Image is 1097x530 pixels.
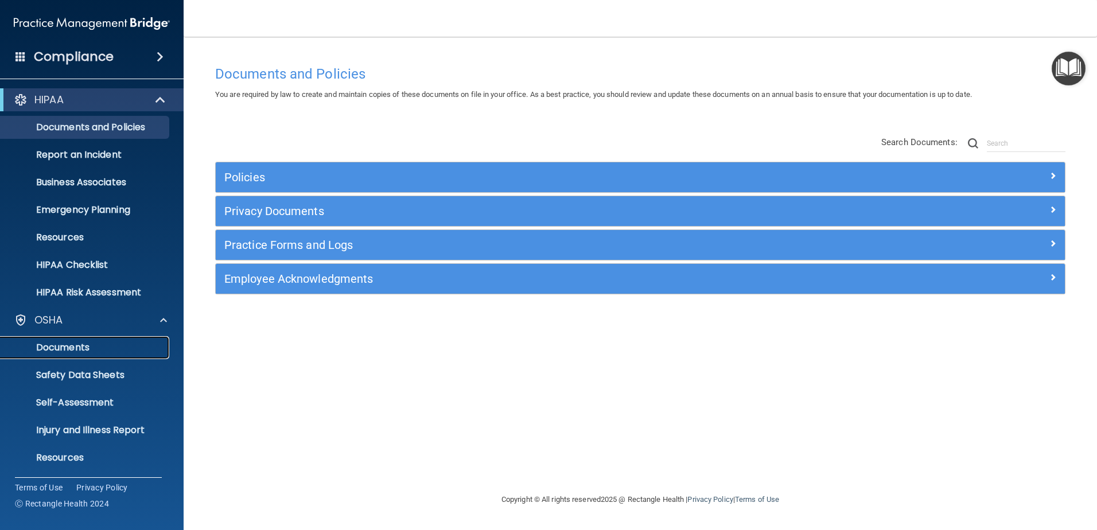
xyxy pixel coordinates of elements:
[7,452,164,463] p: Resources
[881,137,958,147] span: Search Documents:
[15,498,109,509] span: Ⓒ Rectangle Health 2024
[224,171,844,184] h5: Policies
[15,482,63,493] a: Terms of Use
[7,424,164,436] p: Injury and Illness Report
[687,495,733,504] a: Privacy Policy
[7,397,164,408] p: Self-Assessment
[34,49,114,65] h4: Compliance
[987,135,1065,152] input: Search
[76,482,128,493] a: Privacy Policy
[7,287,164,298] p: HIPAA Risk Assessment
[7,204,164,216] p: Emergency Planning
[224,270,1056,288] a: Employee Acknowledgments
[215,90,972,99] span: You are required by law to create and maintain copies of these documents on file in your office. ...
[224,202,1056,220] a: Privacy Documents
[34,313,63,327] p: OSHA
[7,122,164,133] p: Documents and Policies
[7,369,164,381] p: Safety Data Sheets
[14,313,167,327] a: OSHA
[7,259,164,271] p: HIPAA Checklist
[1052,52,1086,85] button: Open Resource Center
[34,93,64,107] p: HIPAA
[224,168,1056,186] a: Policies
[224,205,844,217] h5: Privacy Documents
[968,138,978,149] img: ic-search.3b580494.png
[431,481,850,518] div: Copyright © All rights reserved 2025 @ Rectangle Health | |
[7,342,164,353] p: Documents
[215,67,1065,81] h4: Documents and Policies
[7,232,164,243] p: Resources
[7,149,164,161] p: Report an Incident
[735,495,779,504] a: Terms of Use
[224,239,844,251] h5: Practice Forms and Logs
[224,272,844,285] h5: Employee Acknowledgments
[14,93,166,107] a: HIPAA
[7,177,164,188] p: Business Associates
[224,236,1056,254] a: Practice Forms and Logs
[14,12,170,35] img: PMB logo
